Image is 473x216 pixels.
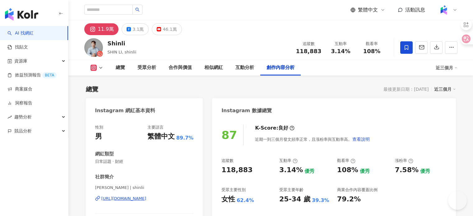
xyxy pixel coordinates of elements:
[7,72,57,78] a: 效益預測報告BETA
[84,23,119,35] button: 11.9萬
[278,125,288,131] div: 良好
[235,64,254,71] div: 互動分析
[95,125,103,130] div: 性別
[296,41,322,47] div: 追蹤數
[255,133,370,145] div: 近期一到三個月發文頻率正常，且漲粉率與互動率高。
[221,195,235,204] div: 女性
[331,48,350,54] span: 3.14%
[279,165,303,175] div: 3.14%
[147,125,164,130] div: 主要語言
[267,64,294,71] div: 創作內容分析
[337,187,378,193] div: 商業合作內容覆蓋比例
[237,197,254,204] div: 62.4%
[137,64,156,71] div: 受眾分析
[95,159,194,164] span: 日常話題 · 財經
[395,165,419,175] div: 7.58%
[255,125,294,131] div: K-Score :
[7,44,28,50] a: 找貼文
[221,187,246,193] div: 受眾主要性別
[337,158,355,163] div: 觀看率
[204,64,223,71] div: 相似網紅
[152,23,182,35] button: 46.1萬
[95,196,194,201] a: [URL][DOMAIN_NAME]
[5,8,38,21] img: logo
[132,25,144,34] div: 3.1萬
[122,23,149,35] button: 3.1萬
[221,129,237,141] div: 87
[436,63,457,73] div: 近三個月
[95,107,155,114] div: Instagram 網紅基本資料
[360,168,370,175] div: 優秀
[116,64,125,71] div: 總覽
[337,195,361,204] div: 79.2%
[352,137,370,142] span: 查看說明
[7,115,12,119] span: rise
[169,64,192,71] div: 合作與價值
[363,48,381,54] span: 108%
[395,158,413,163] div: 漲粉率
[14,110,32,124] span: 趨勢分析
[405,7,425,13] span: 活動訊息
[221,165,253,175] div: 118,883
[279,158,298,163] div: 互動率
[108,39,137,47] div: Shinli
[163,25,177,34] div: 46.1萬
[14,54,27,68] span: 資源庫
[438,4,450,16] img: Kolr%20app%20icon%20%281%29.png
[434,85,456,93] div: 近三個月
[86,85,98,94] div: 總覽
[360,41,384,47] div: 觀看率
[279,195,310,204] div: 25-34 歲
[84,38,103,57] img: KOL Avatar
[95,174,114,180] div: 社群簡介
[221,158,234,163] div: 追蹤數
[101,196,146,201] div: [URL][DOMAIN_NAME]
[95,185,194,191] span: [PERSON_NAME] | shinlii
[14,124,32,138] span: 競品分析
[98,25,114,34] div: 11.9萬
[420,168,430,175] div: 優秀
[176,135,194,141] span: 89.7%
[329,41,353,47] div: 互動率
[95,151,114,157] div: 網紅類型
[147,132,175,141] div: 繁體中文
[296,48,322,54] span: 118,883
[352,133,370,145] button: 查看說明
[312,197,329,204] div: 39.3%
[358,7,378,13] span: 繁體中文
[383,87,429,92] div: 最後更新日期：[DATE]
[7,100,32,106] a: 洞察報告
[304,168,314,175] div: 優秀
[448,191,467,210] iframe: Help Scout Beacon - Open
[7,30,34,36] a: searchAI 找網紅
[7,86,32,92] a: 商案媒合
[337,165,358,175] div: 108%
[221,107,272,114] div: Instagram 數據總覽
[95,132,102,141] div: 男
[135,7,140,12] span: search
[108,50,137,54] span: SHIN LI, shinlii
[279,187,304,193] div: 受眾主要年齡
